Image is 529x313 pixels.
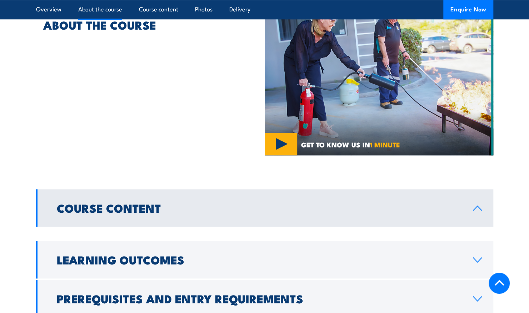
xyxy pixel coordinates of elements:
[57,293,461,303] h2: Prerequisites and Entry Requirements
[370,139,400,150] strong: 1 MINUTE
[36,241,493,278] a: Learning Outcomes
[301,141,400,148] span: GET TO KNOW US IN
[57,254,461,264] h2: Learning Outcomes
[36,189,493,227] a: Course Content
[265,2,493,155] img: Fire Safety Training
[57,203,461,213] h2: Course Content
[43,20,232,30] h2: ABOUT THE COURSE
